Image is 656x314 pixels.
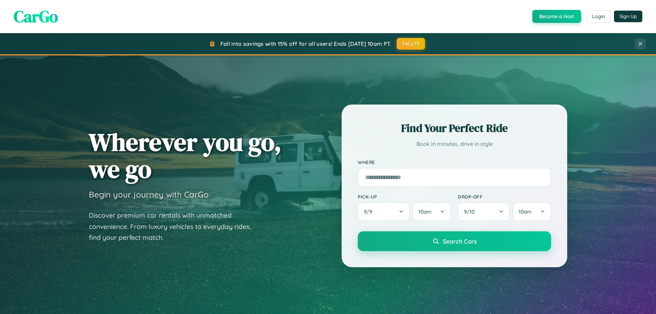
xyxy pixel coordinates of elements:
[519,208,532,215] span: 10am
[358,121,551,136] h2: Find Your Perfect Ride
[364,208,375,215] span: 9 / 9
[358,231,551,251] button: Search Cars
[443,237,477,245] span: Search Cars
[89,210,260,243] p: Discover premium car rentals with unmatched convenience. From luxury vehicles to everyday rides, ...
[89,128,282,182] h1: Wherever you go, we go
[358,139,551,149] p: Book in minutes, drive in style
[89,189,209,200] h3: Begin your journey with CarGo
[419,208,432,215] span: 10am
[397,38,425,50] button: FALL15
[532,10,581,23] button: Become a Host
[512,202,551,221] button: 10am
[614,11,642,22] button: Sign Up
[458,194,551,200] label: Drop-off
[412,202,451,221] button: 10am
[14,5,58,28] span: CarGo
[358,202,410,221] button: 9/9
[358,159,551,165] label: Where
[220,40,392,47] span: Fall into savings with 15% off for all users! Ends [DATE] 10am PT.
[358,194,451,200] label: Pick-up
[586,10,611,23] button: Login
[464,208,478,215] span: 9 / 10
[458,202,510,221] button: 9/10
